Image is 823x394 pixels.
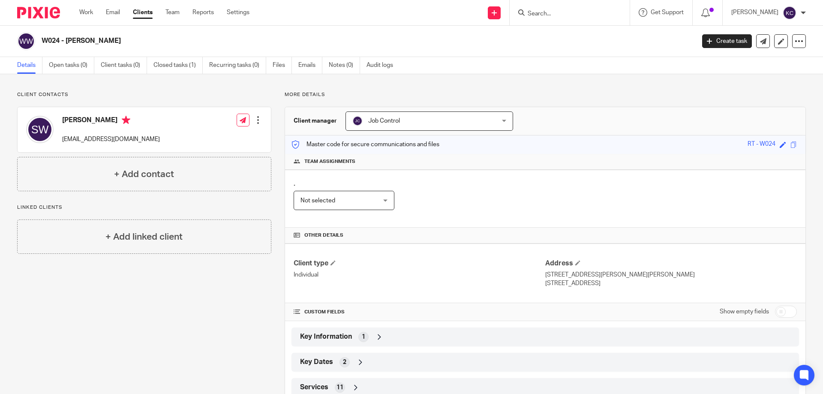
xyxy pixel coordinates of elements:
img: svg%3E [783,6,796,20]
a: Team [165,8,180,17]
a: Email [106,8,120,17]
p: [PERSON_NAME] [731,8,778,17]
a: Create task [702,34,752,48]
p: [EMAIL_ADDRESS][DOMAIN_NAME] [62,135,160,144]
p: Individual [294,271,545,279]
span: Not selected [300,198,335,204]
span: Key Dates [300,358,333,367]
h4: Client type [294,259,545,268]
a: Work [79,8,93,17]
a: Details [17,57,42,74]
img: svg%3E [352,116,363,126]
p: Client contacts [17,91,271,98]
a: Emails [298,57,322,74]
a: Client tasks (0) [101,57,147,74]
img: svg%3E [26,116,54,143]
span: 11 [336,383,343,392]
span: . [294,180,295,187]
h2: W024 - [PERSON_NAME] [42,36,560,45]
h4: + Add linked client [105,230,183,244]
a: Files [273,57,292,74]
a: Reports [192,8,214,17]
div: RT - W024 [748,140,775,150]
i: Primary [122,116,130,124]
a: Settings [227,8,249,17]
span: Key Information [300,332,352,341]
a: Audit logs [366,57,399,74]
a: Clients [133,8,153,17]
a: Open tasks (0) [49,57,94,74]
span: Job Control [368,118,400,124]
a: Notes (0) [329,57,360,74]
span: Services [300,383,328,392]
h4: [PERSON_NAME] [62,116,160,126]
h4: CUSTOM FIELDS [294,309,545,316]
p: [STREET_ADDRESS][PERSON_NAME][PERSON_NAME] [545,271,797,279]
p: Master code for secure communications and files [291,140,439,149]
span: 1 [362,333,365,341]
p: Linked clients [17,204,271,211]
span: Other details [304,232,343,239]
img: Pixie [17,7,60,18]
input: Search [527,10,604,18]
a: Closed tasks (1) [153,57,203,74]
h4: + Add contact [114,168,174,181]
label: Show empty fields [720,307,769,316]
span: Team assignments [304,158,355,165]
h3: Client manager [294,117,337,125]
a: Recurring tasks (0) [209,57,266,74]
p: More details [285,91,806,98]
p: [STREET_ADDRESS] [545,279,797,288]
span: 2 [343,358,346,367]
span: Get Support [651,9,684,15]
h4: Address [545,259,797,268]
img: svg%3E [17,32,35,50]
